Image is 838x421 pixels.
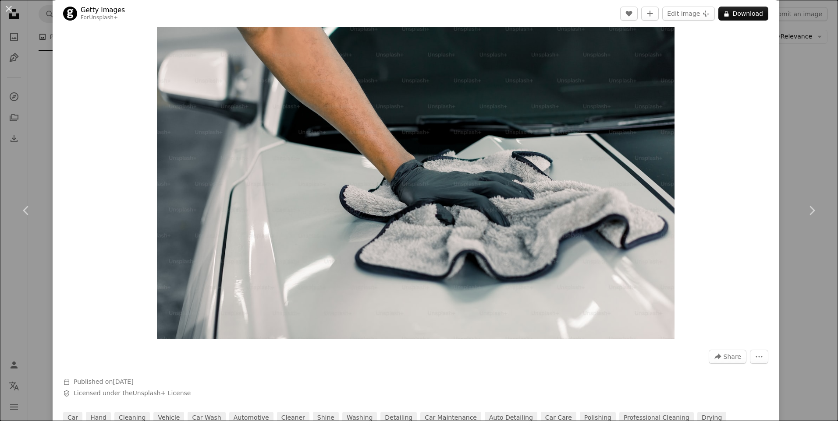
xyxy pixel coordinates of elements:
button: Share this image [709,350,746,364]
button: Download [718,7,768,21]
button: Edit image [662,7,715,21]
a: Unsplash+ [89,14,118,21]
a: Unsplash+ License [133,389,191,396]
span: Published on [74,378,134,385]
time: August 26, 2022 at 12:03:20 AM GMT+8 [113,378,133,385]
a: Getty Images [81,6,125,14]
div: For [81,14,125,21]
span: Licensed under the [74,389,191,398]
button: Like [620,7,638,21]
a: Next [785,168,838,253]
button: More Actions [750,350,768,364]
button: Add to Collection [641,7,659,21]
img: Go to Getty Images's profile [63,7,77,21]
span: Share [724,350,741,363]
